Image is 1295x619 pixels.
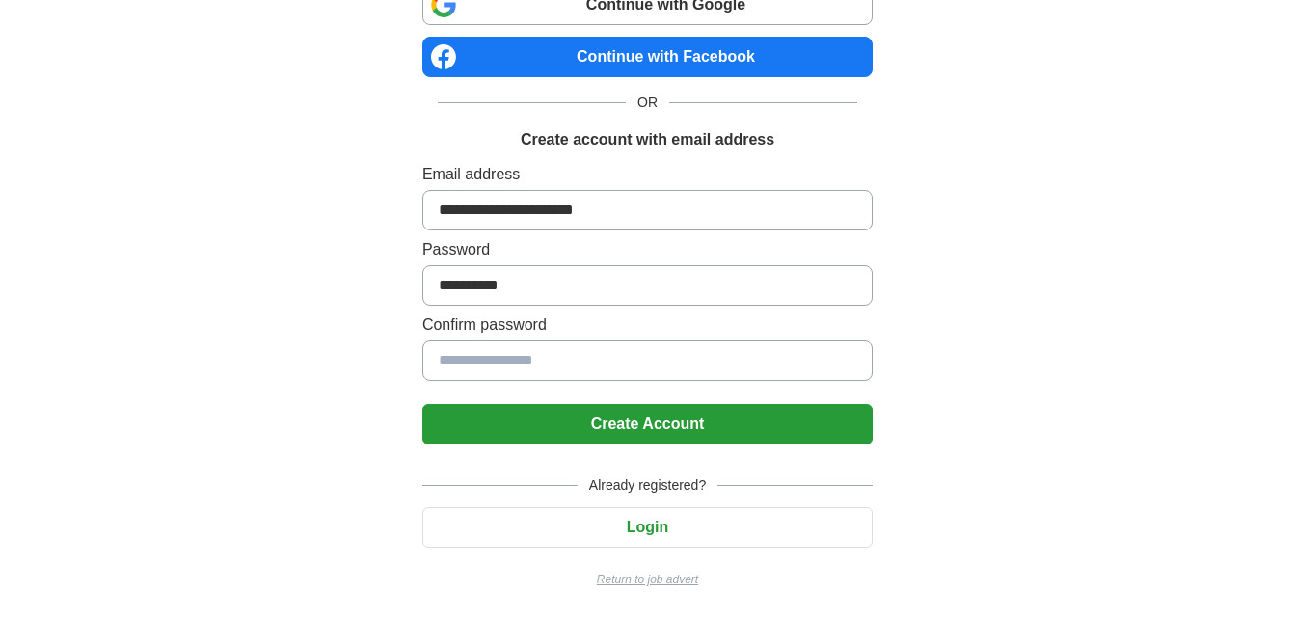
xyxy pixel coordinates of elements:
button: Login [422,507,873,548]
a: Continue with Facebook [422,37,873,77]
a: Return to job advert [422,571,873,588]
span: Already registered? [578,475,717,496]
h1: Create account with email address [521,128,774,151]
button: Create Account [422,404,873,444]
label: Confirm password [422,313,873,336]
a: Login [422,519,873,535]
label: Password [422,238,873,261]
label: Email address [422,163,873,186]
span: OR [626,93,669,113]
